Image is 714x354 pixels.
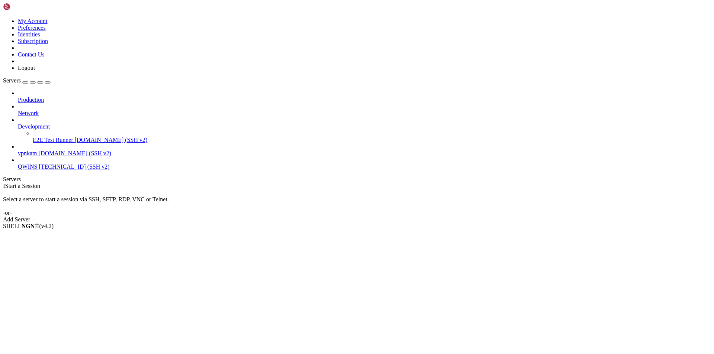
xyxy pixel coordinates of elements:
li: QWINS [TECHNICAL_ID] (SSH v2) [18,157,711,170]
span: Start a Session [5,183,40,189]
span: [DOMAIN_NAME] (SSH v2) [39,150,112,156]
span: QWINS [18,163,37,170]
span: Development [18,123,50,130]
a: Network [18,110,711,117]
li: vpnkam [DOMAIN_NAME] (SSH v2) [18,143,711,157]
div: Select a server to start a session via SSH, SFTP, RDP, VNC or Telnet. -or- [3,189,711,216]
li: Production [18,90,711,103]
span: vpnkam [18,150,37,156]
li: Development [18,117,711,143]
div: Servers [3,176,711,183]
a: Production [18,97,711,103]
a: vpnkam [DOMAIN_NAME] (SSH v2) [18,150,711,157]
a: Contact Us [18,51,45,58]
span: SHELL © [3,223,54,229]
a: Logout [18,65,35,71]
li: Network [18,103,711,117]
a: Preferences [18,25,46,31]
span:  [3,183,5,189]
div: Add Server [3,216,711,223]
a: Subscription [18,38,48,44]
a: E2E Test Runner [DOMAIN_NAME] (SSH v2) [33,137,711,143]
span: Servers [3,77,21,84]
span: E2E Test Runner [33,137,73,143]
b: NGN [22,223,35,229]
a: Identities [18,31,40,38]
span: [TECHNICAL_ID] (SSH v2) [39,163,109,170]
span: Network [18,110,39,116]
a: My Account [18,18,48,24]
span: [DOMAIN_NAME] (SSH v2) [75,137,148,143]
span: 4.2.0 [39,223,54,229]
a: QWINS [TECHNICAL_ID] (SSH v2) [18,163,711,170]
li: E2E Test Runner [DOMAIN_NAME] (SSH v2) [33,130,711,143]
span: Production [18,97,44,103]
a: Servers [3,77,51,84]
a: Development [18,123,711,130]
img: Shellngn [3,3,46,10]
